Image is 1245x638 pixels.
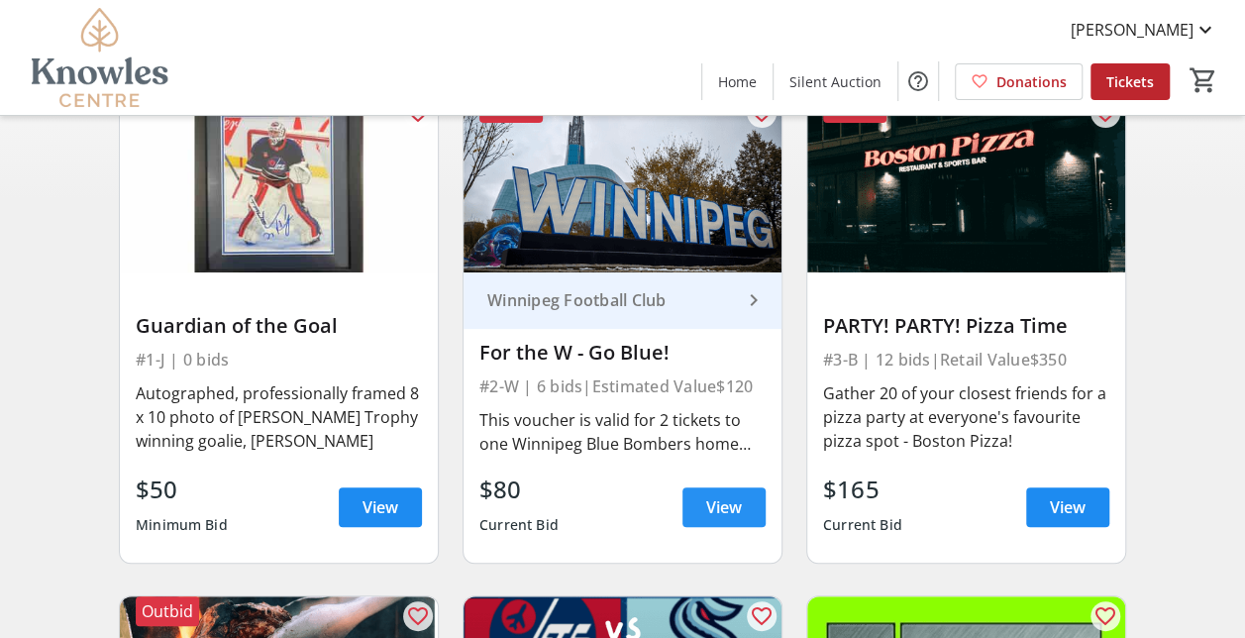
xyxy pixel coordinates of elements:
span: Donations [996,71,1067,92]
div: $165 [823,472,902,507]
a: View [1026,487,1109,527]
a: View [339,487,422,527]
div: Guardian of the Goal [136,314,422,338]
span: View [706,495,742,519]
span: [PERSON_NAME] [1071,18,1193,42]
mat-icon: keyboard_arrow_right [742,288,766,312]
a: Home [702,63,773,100]
a: View [682,487,766,527]
div: $80 [479,472,559,507]
mat-icon: favorite_outline [750,604,774,628]
img: Guardian of the Goal [120,93,438,272]
div: #2-W | 6 bids | Estimated Value $120 [479,372,766,400]
div: This voucher is valid for 2 tickets to one Winnipeg Blue Bombers home game in the 2025 season. Ch... [479,408,766,456]
a: Winnipeg Football Club [464,272,781,329]
img: PARTY! PARTY! Pizza Time [807,93,1125,272]
button: [PERSON_NAME] [1055,14,1233,46]
img: For the W - Go Blue! [464,93,781,272]
mat-icon: favorite_outline [1093,604,1117,628]
button: Cart [1186,62,1221,98]
a: Tickets [1090,63,1170,100]
span: Tickets [1106,71,1154,92]
mat-icon: favorite_outline [406,604,430,628]
div: Autographed, professionally framed 8 x 10 photo of [PERSON_NAME] Trophy winning goalie, [PERSON_N... [136,381,422,453]
span: Silent Auction [789,71,882,92]
div: Current Bid [823,507,902,543]
a: Silent Auction [774,63,897,100]
div: #3-B | 12 bids | Retail Value $350 [823,346,1109,373]
div: Winnipeg Football Club [479,290,742,310]
div: For the W - Go Blue! [479,341,766,365]
a: Donations [955,63,1083,100]
span: View [363,495,398,519]
div: PARTY! PARTY! Pizza Time [823,314,1109,338]
div: #1-J | 0 bids [136,346,422,373]
div: Minimum Bid [136,507,228,543]
button: Help [898,61,938,101]
div: Gather 20 of your closest friends for a pizza party at everyone's favourite pizza spot - Boston P... [823,381,1109,453]
span: View [1050,495,1086,519]
span: Home [718,71,757,92]
div: Outbid [136,596,199,626]
div: Current Bid [479,507,559,543]
img: Knowles Centre's Logo [12,8,188,107]
div: $50 [136,472,228,507]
